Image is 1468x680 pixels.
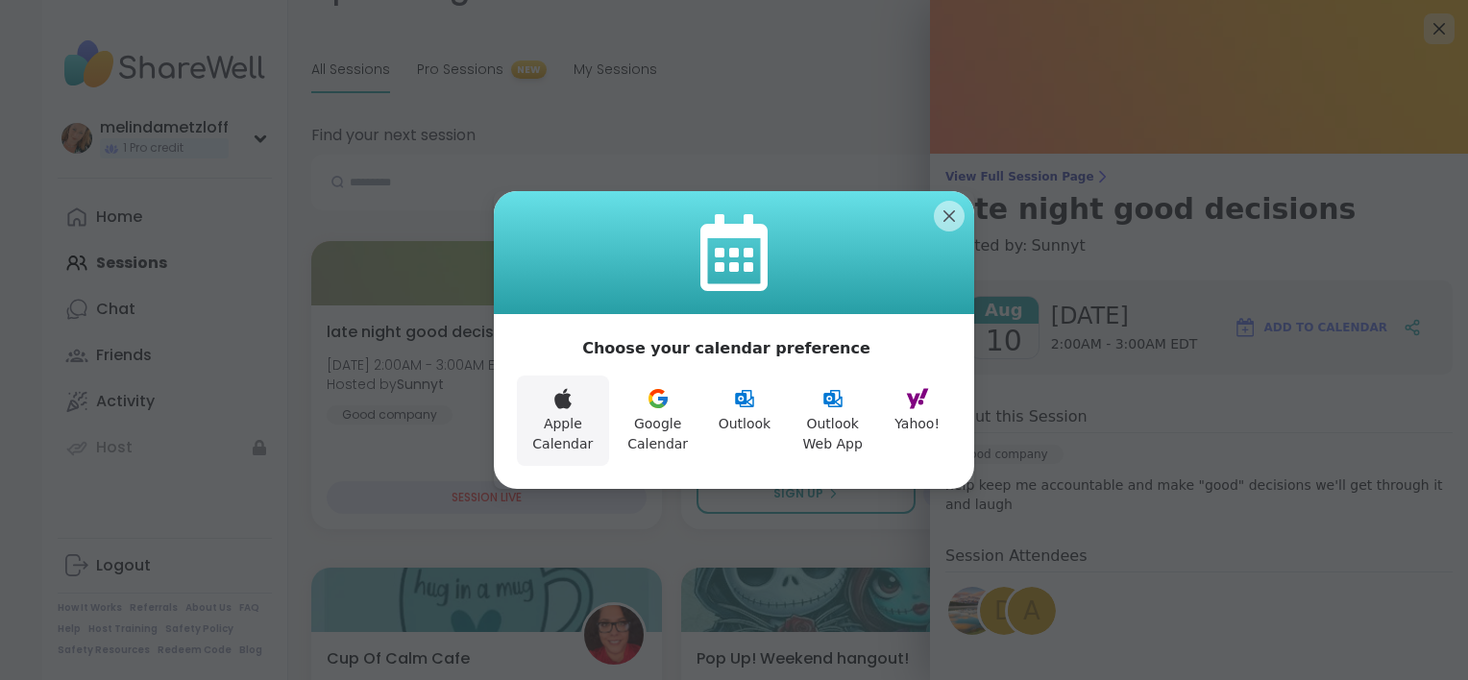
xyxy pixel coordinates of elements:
button: Outlook [707,376,783,466]
button: Apple Calendar [517,376,609,466]
button: Outlook Web App [782,376,883,466]
p: Choose your calendar preference [582,337,870,360]
button: Google Calendar [609,376,707,466]
button: Yahoo! [883,376,951,466]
